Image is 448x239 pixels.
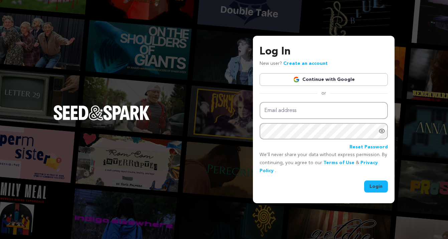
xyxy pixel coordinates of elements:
[283,61,328,66] a: Create an account
[260,44,388,60] h3: Log In
[379,128,385,134] a: Show password as plain text. Warning: this will display your password on the screen.
[317,90,330,97] span: or
[260,151,388,175] p: We’ll never share your data without express permission. By continuing, you agree to our & .
[53,105,150,133] a: Seed&Spark Homepage
[293,76,300,83] img: Google logo
[364,181,388,193] button: Login
[323,160,354,165] a: Terms of Use
[53,105,150,120] img: Seed&Spark Logo
[260,73,388,86] a: Continue with Google
[349,143,388,151] a: Reset Password
[260,102,388,119] input: Email address
[260,160,378,173] a: Privacy Policy
[260,60,328,68] p: New user?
